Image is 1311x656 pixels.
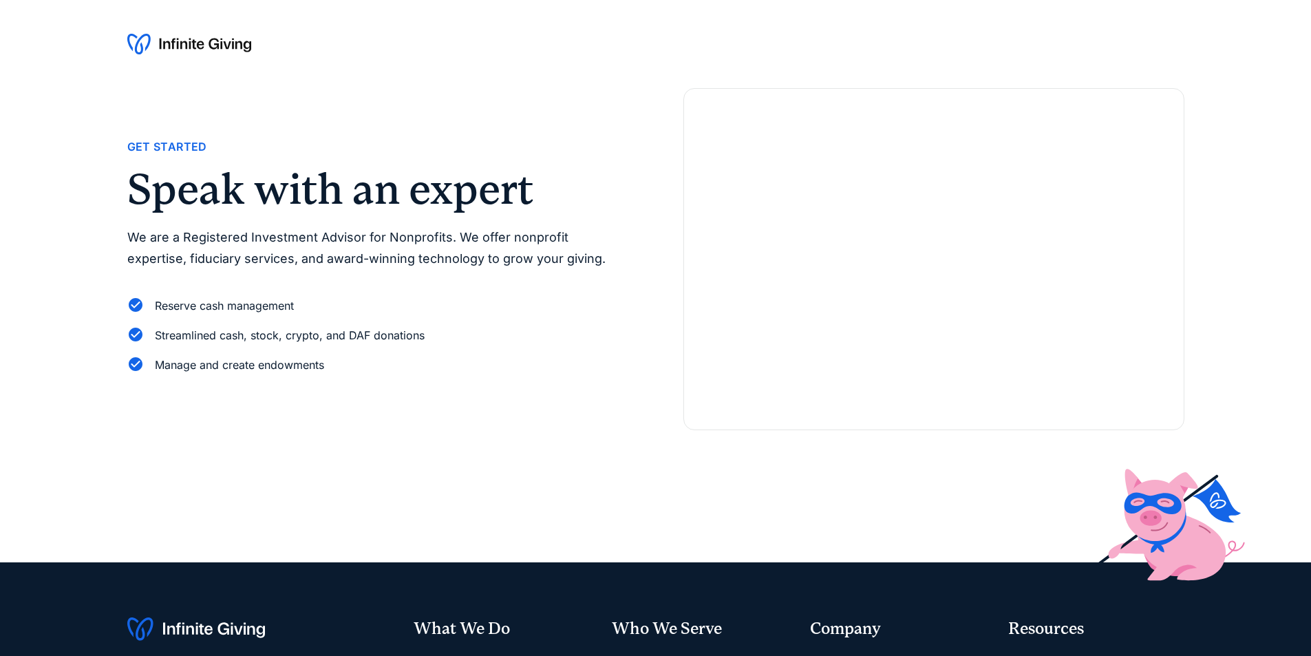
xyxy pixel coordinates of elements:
[414,617,590,641] div: What We Do
[155,326,425,345] div: Streamlined cash, stock, crypto, and DAF donations
[1008,617,1184,641] div: Resources
[127,138,207,156] div: Get Started
[127,227,628,269] p: We are a Registered Investment Advisor for Nonprofits. We offer nonprofit expertise, fiduciary se...
[810,617,986,641] div: Company
[155,297,294,315] div: Reserve cash management
[155,356,324,374] div: Manage and create endowments
[127,168,628,211] h2: Speak with an expert
[612,617,788,641] div: Who We Serve
[706,133,1162,408] iframe: Form 0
